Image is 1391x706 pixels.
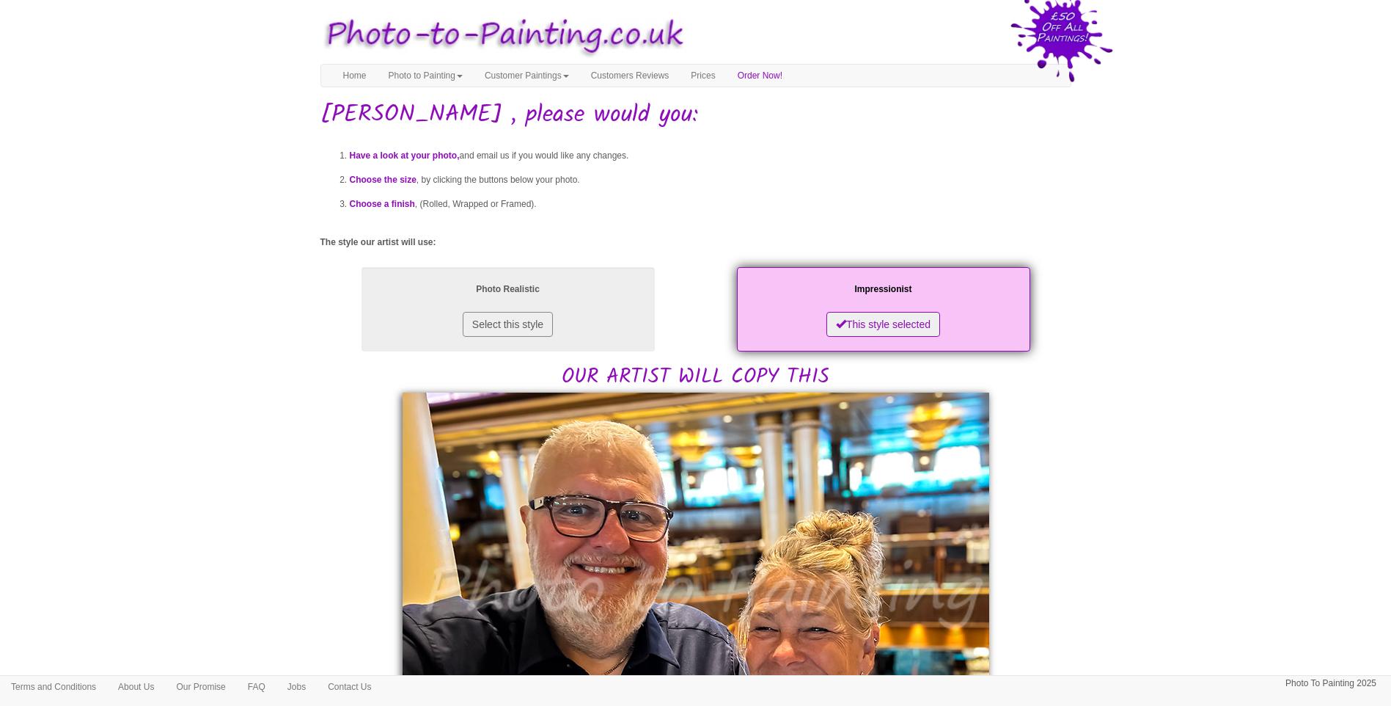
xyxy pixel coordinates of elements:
[727,65,793,87] a: Order Now!
[276,676,317,698] a: Jobs
[350,175,416,185] span: Choose the size
[826,312,940,337] button: This style selected
[320,102,1071,128] h1: [PERSON_NAME] , please would you:
[376,282,640,297] p: Photo Realistic
[350,192,1071,216] li: , (Rolled, Wrapped or Framed).
[580,65,680,87] a: Customers Reviews
[350,144,1071,168] li: and email us if you would like any changes.
[332,65,378,87] a: Home
[237,676,276,698] a: FAQ
[680,65,726,87] a: Prices
[165,676,236,698] a: Our Promise
[107,676,165,698] a: About Us
[313,7,689,64] img: Photo to Painting
[474,65,580,87] a: Customer Paintings
[320,236,436,249] label: The style our artist will use:
[463,312,553,337] button: Select this style
[1285,676,1376,691] p: Photo To Painting 2025
[317,676,382,698] a: Contact Us
[350,199,415,209] span: Choose a finish
[752,282,1016,297] p: Impressionist
[320,263,1071,389] h2: OUR ARTIST WILL COPY THIS
[378,65,474,87] a: Photo to Painting
[350,168,1071,192] li: , by clicking the buttons below your photo.
[350,150,460,161] span: Have a look at your photo,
